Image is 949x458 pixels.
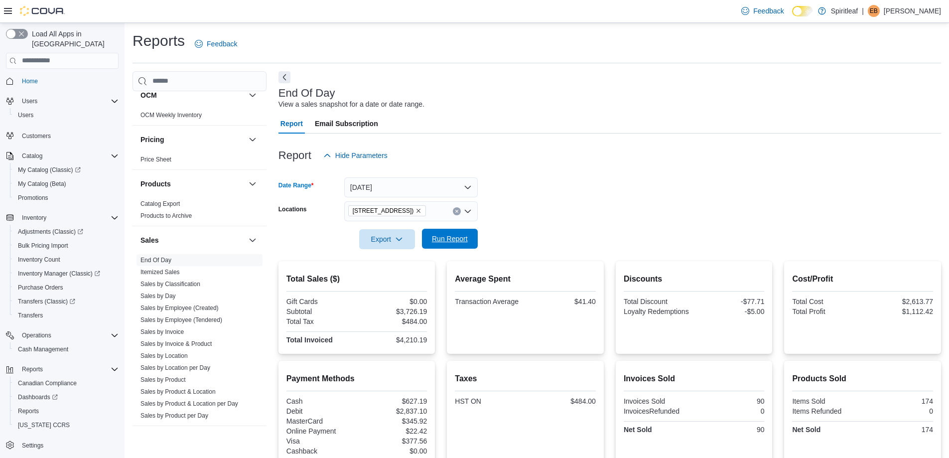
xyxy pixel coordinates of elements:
button: Reports [10,404,123,418]
button: Catalog [18,150,46,162]
div: $41.40 [528,298,596,305]
span: Transfers (Classic) [18,298,75,305]
a: Dashboards [14,391,62,403]
h2: Total Sales ($) [286,273,427,285]
span: Dark Mode [792,16,793,17]
div: Subtotal [286,307,355,315]
span: Inventory [18,212,119,224]
span: [US_STATE] CCRS [18,421,70,429]
span: Report [280,114,303,134]
p: | [862,5,864,17]
a: Customers [18,130,55,142]
span: Reports [22,365,43,373]
div: $4,210.19 [359,336,427,344]
span: Reports [18,363,119,375]
h2: Products Sold [792,373,933,385]
button: Products [247,178,259,190]
span: Canadian Compliance [14,377,119,389]
div: Total Tax [286,317,355,325]
span: 578 - Spiritleaf Bridge St (Campbellford) [348,205,426,216]
span: Email Subscription [315,114,378,134]
a: Inventory Manager (Classic) [10,267,123,281]
button: [US_STATE] CCRS [10,418,123,432]
button: Next [278,71,290,83]
span: Transfers (Classic) [14,296,119,307]
span: Settings [22,442,43,450]
span: Sales by Location per Day [140,364,210,372]
button: Reports [18,363,47,375]
div: 90 [696,397,764,405]
a: Catalog Export [140,200,180,207]
button: Catalog [2,149,123,163]
div: 174 [865,397,933,405]
h3: OCM [140,90,157,100]
div: Debit [286,407,355,415]
button: Hide Parameters [319,146,392,165]
button: Users [18,95,41,107]
h2: Average Spent [455,273,596,285]
div: 174 [865,426,933,434]
span: End Of Day [140,256,171,264]
a: Adjustments (Classic) [14,226,87,238]
a: OCM Weekly Inventory [140,112,202,119]
a: My Catalog (Classic) [10,163,123,177]
span: Reports [18,407,39,415]
button: Sales [247,234,259,246]
div: Total Profit [792,307,860,315]
button: Reports [2,362,123,376]
a: Price Sheet [140,156,171,163]
div: Transaction Average [455,298,523,305]
a: Itemized Sales [140,269,180,276]
span: OCM Weekly Inventory [140,111,202,119]
button: Home [2,74,123,88]
div: -$77.71 [696,298,764,305]
span: Canadian Compliance [18,379,77,387]
button: Clear input [453,207,461,215]
a: Cash Management [14,343,72,355]
button: Taxes [247,434,259,446]
span: Cash Management [18,345,68,353]
div: 0 [865,407,933,415]
span: Sales by Classification [140,280,200,288]
span: Run Report [432,234,468,244]
span: Adjustments (Classic) [14,226,119,238]
a: Purchase Orders [14,282,67,294]
div: $484.00 [359,317,427,325]
span: Transfers [18,311,43,319]
span: Customers [18,129,119,142]
span: Inventory Manager (Classic) [18,270,100,278]
h2: Cost/Profit [792,273,933,285]
div: Total Cost [792,298,860,305]
a: Sales by Product per Day [140,412,208,419]
span: Inventory Manager (Classic) [14,268,119,280]
div: Gift Cards [286,298,355,305]
button: My Catalog (Beta) [10,177,123,191]
a: Adjustments (Classic) [10,225,123,239]
h3: Sales [140,235,159,245]
span: My Catalog (Beta) [18,180,66,188]
div: Sales [133,254,267,426]
div: $1,112.42 [865,307,933,315]
a: End Of Day [140,257,171,264]
a: Sales by Product & Location per Day [140,400,238,407]
button: Remove 578 - Spiritleaf Bridge St (Campbellford) from selection in this group [415,208,421,214]
span: My Catalog (Classic) [18,166,81,174]
h2: Invoices Sold [624,373,765,385]
span: Sales by Day [140,292,176,300]
button: Canadian Compliance [10,376,123,390]
a: Sales by Employee (Tendered) [140,316,222,323]
a: Sales by Location [140,352,188,359]
a: Feedback [191,34,241,54]
span: Feedback [207,39,237,49]
span: Sales by Invoice & Product [140,340,212,348]
strong: Net Sold [792,426,820,434]
p: Spiritleaf [831,5,858,17]
span: Load All Apps in [GEOGRAPHIC_DATA] [28,29,119,49]
a: My Catalog (Classic) [14,164,85,176]
a: Sales by Day [140,293,176,300]
span: Inventory [22,214,46,222]
div: Items Sold [792,397,860,405]
span: Settings [18,439,119,452]
a: Inventory Count [14,254,64,266]
div: Visa [286,437,355,445]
